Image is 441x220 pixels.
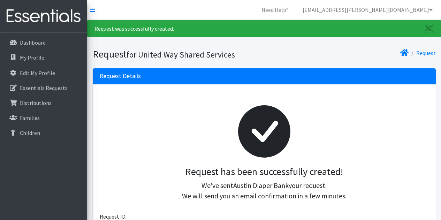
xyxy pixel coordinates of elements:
[3,5,84,28] img: HumanEssentials
[3,81,84,95] a: Essentials Requests
[20,84,68,91] p: Essentials Requests
[105,180,423,201] p: We've sent your request. We will send you an email confirmation in a few minutes.
[3,51,84,65] a: My Profile
[100,213,127,220] span: Request ID:
[297,3,438,17] a: [EMAIL_ADDRESS][PERSON_NAME][DOMAIN_NAME]
[3,36,84,50] a: Dashboard
[93,48,262,60] h1: Request
[20,99,52,106] p: Distributions
[3,126,84,140] a: Children
[20,129,40,136] p: Children
[256,3,294,17] a: Need Help?
[416,50,436,56] a: Request
[3,66,84,80] a: Edit My Profile
[20,54,44,61] p: My Profile
[127,50,235,60] small: for United Way Shared Services
[20,69,55,76] p: Edit My Profile
[87,20,441,37] div: Request was successfully created.
[20,114,40,121] p: Families
[418,20,441,37] a: Close
[3,96,84,110] a: Distributions
[233,181,289,190] span: Austin Diaper Bank
[100,73,141,80] h3: Request Details
[105,166,423,178] h3: Request has been successfully created!
[20,39,46,46] p: Dashboard
[3,111,84,125] a: Families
